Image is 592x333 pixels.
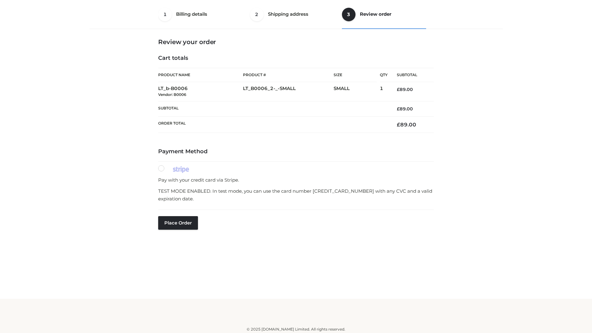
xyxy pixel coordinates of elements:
[243,82,334,101] td: LT_B0006_2-_-SMALL
[397,87,413,92] bdi: 89.00
[397,121,400,128] span: £
[380,68,388,82] th: Qty
[334,82,380,101] td: SMALL
[380,82,388,101] td: 1
[334,68,377,82] th: Size
[158,117,388,133] th: Order Total
[158,176,434,184] p: Pay with your credit card via Stripe.
[92,326,500,332] div: © 2025 [DOMAIN_NAME] Limited. All rights reserved.
[158,92,186,97] small: Vendor: B0006
[388,68,434,82] th: Subtotal
[397,106,413,112] bdi: 89.00
[158,101,388,116] th: Subtotal
[158,82,243,101] td: LT_b-B0006
[243,68,334,82] th: Product #
[158,55,434,62] h4: Cart totals
[158,187,434,203] p: TEST MODE ENABLED. In test mode, you can use the card number [CREDIT_CARD_NUMBER] with any CVC an...
[397,87,400,92] span: £
[397,121,416,128] bdi: 89.00
[158,148,434,155] h4: Payment Method
[397,106,400,112] span: £
[158,38,434,46] h3: Review your order
[158,68,243,82] th: Product Name
[158,216,198,230] button: Place order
